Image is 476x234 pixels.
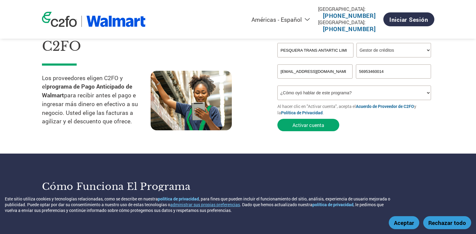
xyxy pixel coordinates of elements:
[158,196,199,202] a: política de privacidad
[389,216,419,229] button: Aceptar
[277,79,353,83] div: Inavlid Email Address
[277,103,434,116] p: Al hacer clic en "Activar cuenta", acepta el y la .
[42,74,151,126] p: Los proveedores eligen C2FO y el para recibir antes el pago e ingresar más dinero en efectivo a s...
[86,16,146,27] img: Walmart
[423,216,471,229] button: Rechazar todo
[383,12,434,26] a: Iniciar sesión
[318,19,381,25] div: [GEOGRAPHIC_DATA]:
[277,43,353,57] input: Nombre de su compañía*
[277,119,339,131] button: Activar cuenta
[281,110,323,115] a: Política de Privacidad
[5,196,393,213] div: Este sitio utiliza cookies y tecnologías relacionadas, como se describe en nuestra , para fines q...
[318,6,381,12] div: [GEOGRAPHIC_DATA]:
[42,180,231,193] h3: Cómo funciona el programa
[323,25,376,33] a: [PHONE_NUMBER]
[277,58,431,62] div: Invalid company name or company name is too long
[170,202,240,207] button: administrar sus propias preferencias
[356,103,414,109] a: Acuerdo de Proveedor de C2FO
[356,43,431,57] select: Title/Role
[323,12,376,19] a: [PHONE_NUMBER]
[151,71,232,130] img: supply chain worker
[42,12,77,27] img: c2fo logo
[312,202,353,207] a: política de privacidad
[42,83,132,99] strong: programa de Pago Anticipado de Walmart
[356,79,431,83] div: Inavlid Phone Number
[277,64,353,79] input: Invalid Email format
[356,64,431,79] input: Teléfono*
